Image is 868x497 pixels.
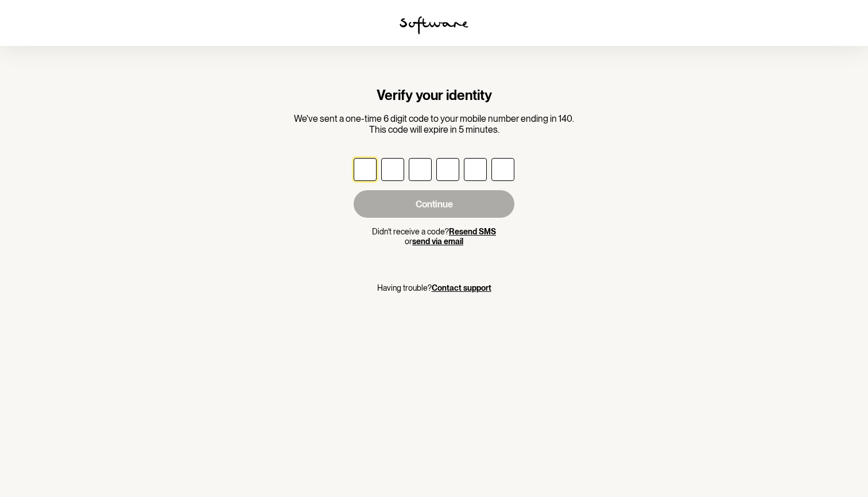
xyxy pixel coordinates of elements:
[412,237,463,246] button: send via email
[354,190,514,218] button: Continue
[294,124,574,135] p: This code will expire in 5 minutes.
[294,113,574,124] p: We've sent a one-time 6 digit code to your mobile number ending in 140.
[449,227,496,237] button: Resend SMS
[354,227,514,237] p: Didn't receive a code?
[377,283,491,293] p: Having trouble?
[432,283,491,292] a: Contact support
[354,237,514,246] p: or
[400,16,468,34] img: software logo
[294,87,574,104] h1: Verify your identity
